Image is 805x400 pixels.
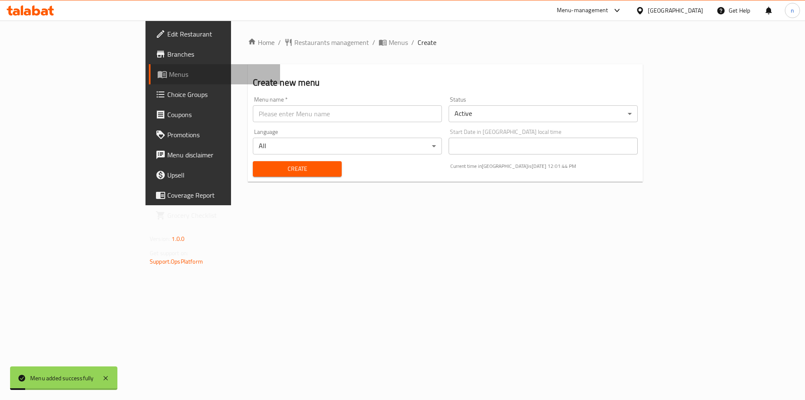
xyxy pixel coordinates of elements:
[253,105,442,122] input: Please enter Menu name
[167,210,273,220] span: Grocery Checklist
[260,164,335,174] span: Create
[149,205,280,225] a: Grocery Checklist
[449,105,638,122] div: Active
[791,6,794,15] span: n
[150,248,188,259] span: Get support on:
[450,162,638,170] p: Current time in [GEOGRAPHIC_DATA] is [DATE] 12:01:44 PM
[167,150,273,160] span: Menu disclaimer
[149,105,280,125] a: Coupons
[389,37,408,47] span: Menus
[411,37,414,47] li: /
[149,44,280,64] a: Branches
[648,6,703,15] div: [GEOGRAPHIC_DATA]
[248,37,643,47] nav: breadcrumb
[294,37,369,47] span: Restaurants management
[418,37,436,47] span: Create
[167,89,273,99] span: Choice Groups
[149,125,280,145] a: Promotions
[372,37,375,47] li: /
[167,190,273,200] span: Coverage Report
[167,130,273,140] span: Promotions
[379,37,408,47] a: Menus
[30,374,94,383] div: Menu added successfully
[167,110,273,120] span: Coupons
[253,161,341,177] button: Create
[149,145,280,165] a: Menu disclaimer
[149,185,280,205] a: Coverage Report
[171,233,184,244] span: 1.0.0
[253,138,442,154] div: All
[150,256,203,267] a: Support.OpsPlatform
[169,69,273,79] span: Menus
[149,64,280,84] a: Menus
[149,84,280,105] a: Choice Groups
[167,170,273,180] span: Upsell
[167,49,273,59] span: Branches
[149,24,280,44] a: Edit Restaurant
[149,165,280,185] a: Upsell
[167,29,273,39] span: Edit Restaurant
[557,5,608,16] div: Menu-management
[253,76,638,89] h2: Create new menu
[284,37,369,47] a: Restaurants management
[150,233,170,244] span: Version:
